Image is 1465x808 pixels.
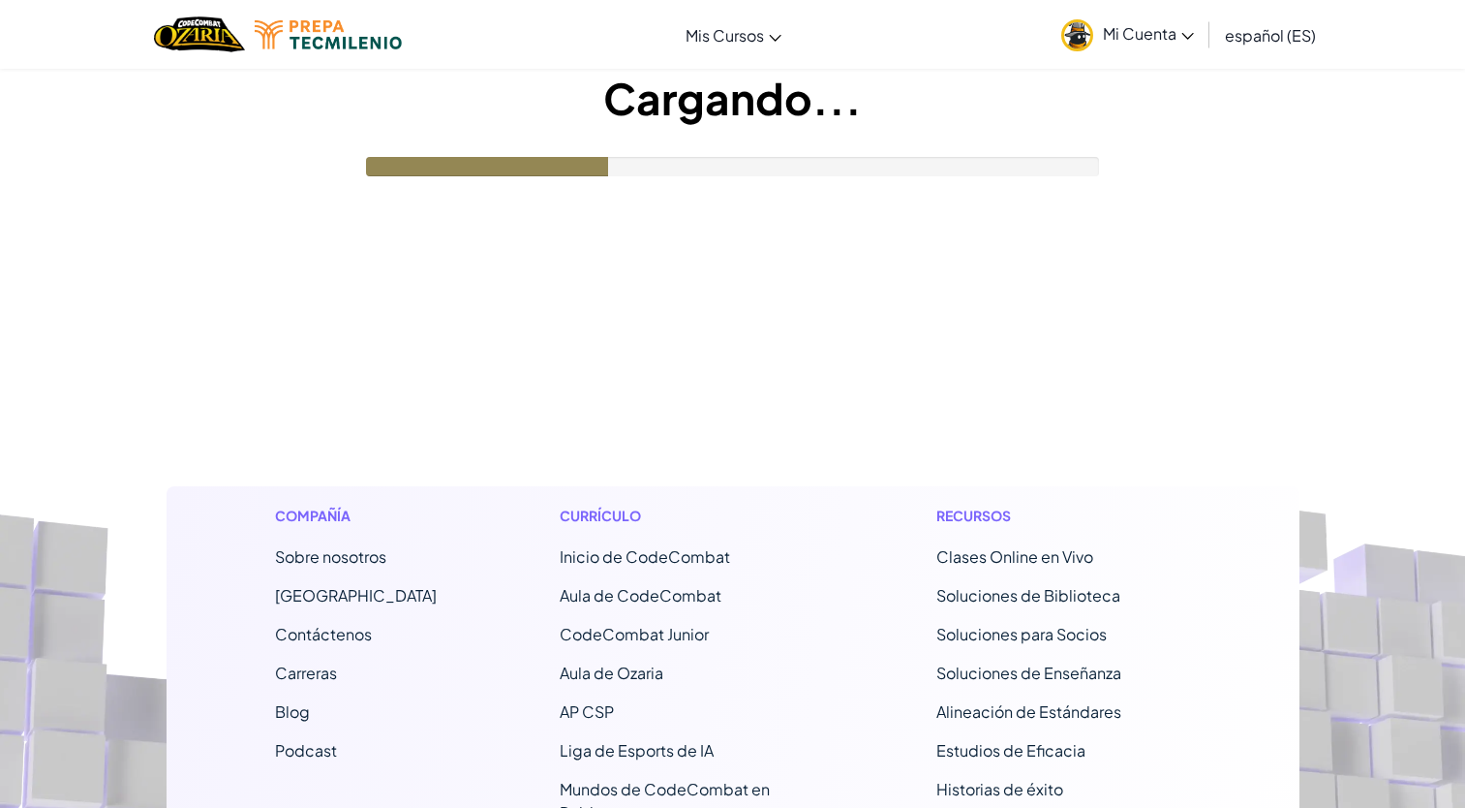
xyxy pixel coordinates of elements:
a: Mi Cuenta [1052,4,1204,65]
a: Mis Cursos [676,9,791,61]
a: español (ES) [1215,9,1326,61]
a: CodeCombat Junior [560,624,709,644]
a: Soluciones de Enseñanza [936,663,1121,683]
a: Ozaria by CodeCombat logo [154,15,244,54]
a: Soluciones de Biblioteca [936,585,1120,606]
a: Carreras [275,663,337,683]
img: Home [154,15,244,54]
a: Blog [275,701,310,722]
a: Liga de Esports de IA [560,740,714,761]
a: Alineación de Estándares [936,701,1121,722]
a: Clases Online en Vivo [936,546,1093,567]
h1: Currículo [560,506,814,526]
img: avatar [1061,19,1093,51]
h1: Recursos [936,506,1191,526]
span: Mi Cuenta [1103,23,1194,44]
a: Aula de Ozaria [560,663,663,683]
a: Estudios de Eficacia [936,740,1085,761]
a: [GEOGRAPHIC_DATA] [275,585,437,606]
a: Podcast [275,740,337,761]
span: Contáctenos [275,624,372,644]
span: español (ES) [1225,25,1316,46]
a: Aula de CodeCombat [560,585,721,606]
img: Tecmilenio logo [255,20,402,49]
a: Historias de éxito [936,779,1063,799]
a: AP CSP [560,701,614,722]
h1: Compañía [275,506,437,526]
span: Mis Cursos [686,25,764,46]
a: Soluciones para Socios [936,624,1107,644]
a: Sobre nosotros [275,546,386,567]
span: Inicio de CodeCombat [560,546,730,567]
